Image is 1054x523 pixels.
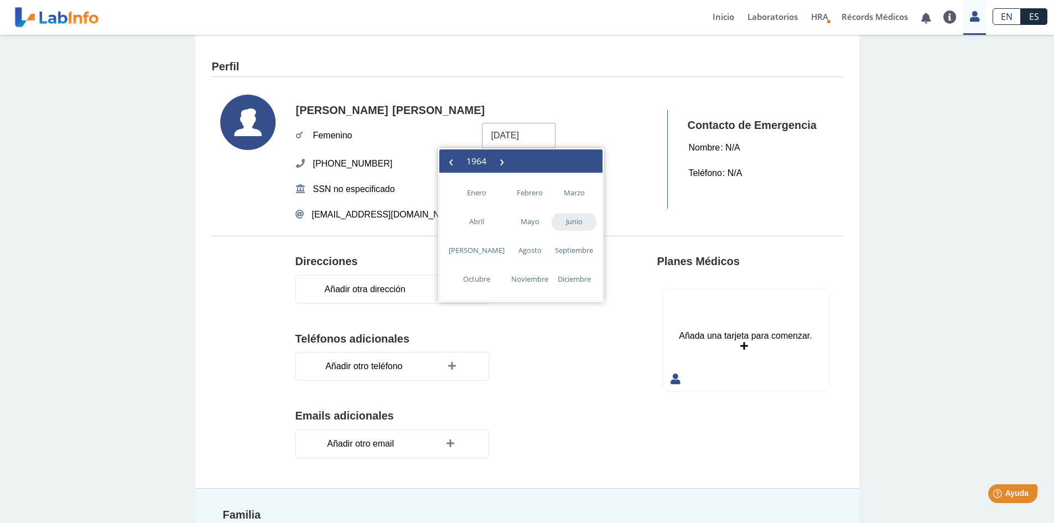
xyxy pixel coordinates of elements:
span: noviembre [508,271,552,288]
span: [PERSON_NAME] [389,101,488,121]
span: octubre [445,271,508,288]
h4: Familia [223,509,655,522]
span: Femenino [310,126,356,146]
span: Añadir otro email [324,434,397,454]
h4: Teléfonos adicionales [295,333,572,346]
span: agosto [508,242,552,260]
span: febrero [508,184,552,202]
span: diciembre [552,271,596,288]
h4: Emails adicionales [295,410,572,423]
div: Añada una tarjeta para comenzar. [679,329,812,343]
iframe: Help widget launcher [956,480,1042,511]
span: SSN no especificado [310,179,398,199]
h4: Perfil [212,60,240,74]
bs-datepicker-navigation-view: ​ ​ [443,153,510,165]
span: Añadir otro teléfono [322,356,406,376]
span: 1964 [466,155,486,167]
span: abril [445,213,508,231]
div: : N/A [682,163,749,184]
bs-datepicker-container: calendar [438,148,604,302]
button: 1964 [459,153,494,169]
h4: Contacto de Emergencia [688,119,824,132]
span: Nombre [686,138,724,158]
span: [PHONE_NUMBER] [310,154,396,174]
h4: Planes Médicos [657,255,740,268]
span: septiembre [552,242,596,260]
span: [PERSON_NAME] [293,101,392,121]
span: Teléfono [686,163,725,183]
span: mayo [508,213,552,231]
span: junio [552,213,596,231]
span: enero [445,184,508,202]
span: HRA [811,11,828,22]
a: ES [1021,8,1047,25]
span: marzo [552,184,596,202]
button: › [494,153,510,169]
button: ‹ [443,153,459,169]
h4: Direcciones [295,255,358,268]
input: mm/dd/yyyy [482,123,555,148]
span: Añadir otra dirección [321,279,408,299]
span: [PERSON_NAME] [445,242,508,260]
div: : N/A [682,137,746,158]
span: [EMAIL_ADDRESS][DOMAIN_NAME] [312,208,461,221]
a: EN [993,8,1021,25]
